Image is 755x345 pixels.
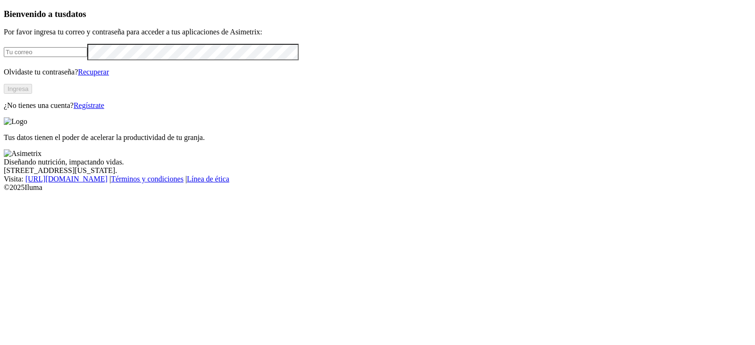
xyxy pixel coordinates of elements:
[187,175,229,183] a: Línea de ética
[25,175,108,183] a: [URL][DOMAIN_NAME]
[4,149,42,158] img: Asimetrix
[4,117,27,126] img: Logo
[4,47,87,57] input: Tu correo
[4,158,751,166] div: Diseñando nutrición, impactando vidas.
[4,166,751,175] div: [STREET_ADDRESS][US_STATE].
[4,84,32,94] button: Ingresa
[4,68,751,76] p: Olvidaste tu contraseña?
[4,28,751,36] p: Por favor ingresa tu correo y contraseña para acceder a tus aplicaciones de Asimetrix:
[4,101,751,110] p: ¿No tienes una cuenta?
[78,68,109,76] a: Recuperar
[4,133,751,142] p: Tus datos tienen el poder de acelerar la productividad de tu granja.
[4,175,751,183] div: Visita : | |
[74,101,104,109] a: Regístrate
[66,9,86,19] span: datos
[111,175,184,183] a: Términos y condiciones
[4,183,751,192] div: © 2025 Iluma
[4,9,751,19] h3: Bienvenido a tus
